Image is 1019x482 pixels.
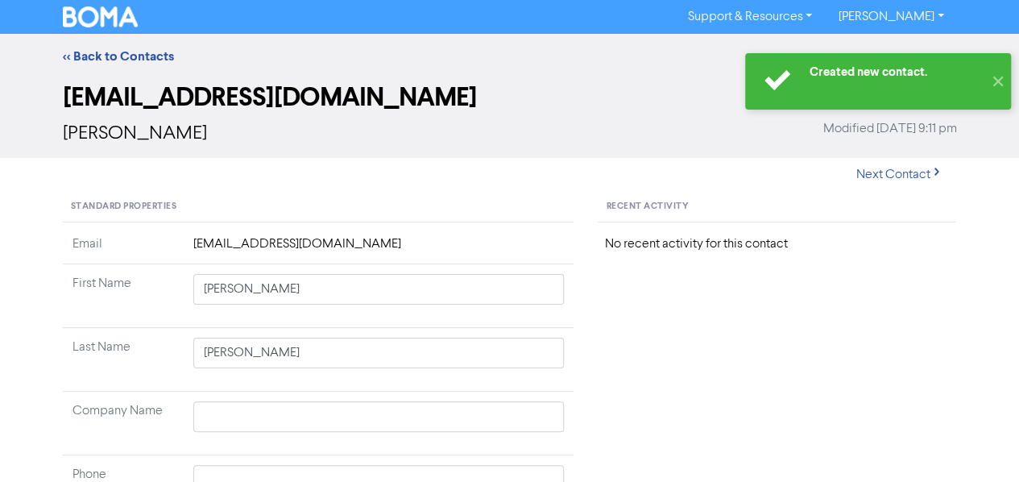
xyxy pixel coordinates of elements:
a: [PERSON_NAME] [825,4,956,30]
div: Standard Properties [63,192,574,222]
span: [PERSON_NAME] [63,124,207,143]
td: Email [63,235,184,264]
div: Recent Activity [598,192,956,222]
div: Created new contact. [810,64,983,81]
a: << Back to Contacts [63,48,174,64]
a: Support & Resources [674,4,825,30]
td: Company Name [63,392,184,455]
div: No recent activity for this contact [604,235,950,254]
iframe: Chat Widget [938,405,1019,482]
td: First Name [63,264,184,328]
h2: [EMAIL_ADDRESS][DOMAIN_NAME] [63,82,957,113]
button: Next Contact [843,158,957,192]
span: Modified [DATE] 9:11 pm [823,119,957,139]
td: Last Name [63,328,184,392]
td: [EMAIL_ADDRESS][DOMAIN_NAME] [184,235,574,264]
img: BOMA Logo [63,6,139,27]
